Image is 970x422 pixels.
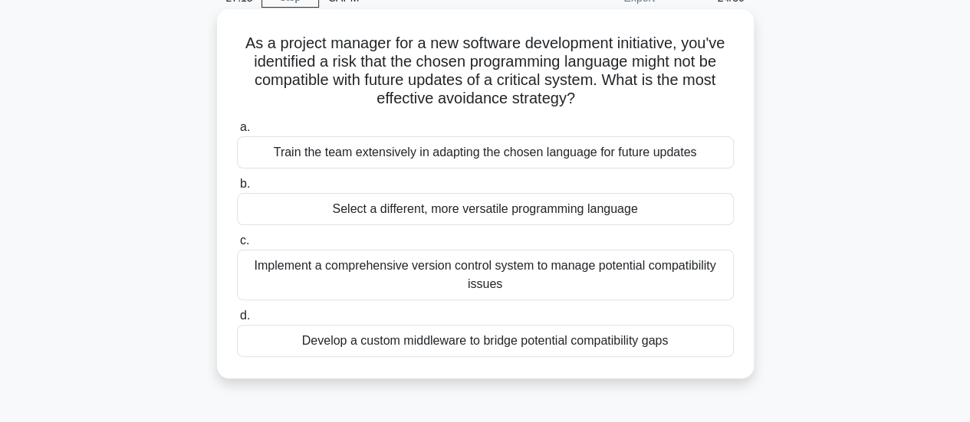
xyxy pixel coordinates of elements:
[240,177,250,190] span: b.
[240,120,250,133] span: a.
[237,325,734,357] div: Develop a custom middleware to bridge potential compatibility gaps
[240,234,249,247] span: c.
[240,309,250,322] span: d.
[237,136,734,168] div: Train the team extensively in adapting the chosen language for future updates
[235,34,735,109] h5: As a project manager for a new software development initiative, you've identified a risk that the...
[237,193,734,225] div: Select a different, more versatile programming language
[237,250,734,300] div: Implement a comprehensive version control system to manage potential compatibility issues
